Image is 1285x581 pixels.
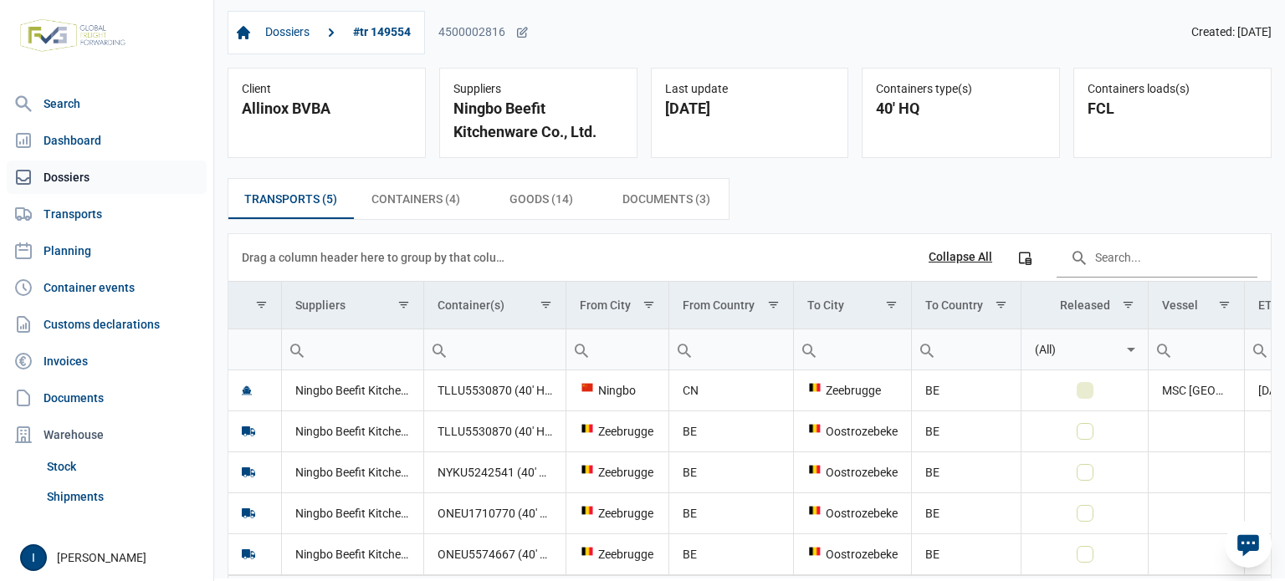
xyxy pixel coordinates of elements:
div: Last update [665,82,835,97]
div: ETD [1258,298,1280,312]
span: Documents (3) [622,189,710,209]
div: Client [242,82,412,97]
div: Search box [669,329,699,369]
a: Stock [40,451,207,482]
div: Search box [566,329,596,369]
div: 4500002816 [438,25,529,40]
td: Column Vessel [1149,282,1245,329]
a: Search [7,87,207,120]
span: Containers (4) [371,189,460,209]
input: Filter cell [566,329,668,369]
div: Allinox BVBA [242,97,412,120]
td: Filter cell [1021,329,1149,369]
span: Show filter options for column 'Suppliers' [397,298,410,311]
td: Filter cell [566,329,668,369]
div: From Country [683,298,755,312]
td: MSC [GEOGRAPHIC_DATA] [1149,370,1245,411]
td: Column [228,282,281,329]
div: Released [1060,298,1110,312]
div: Zeebrugge [580,505,655,522]
div: 40' HQ [876,97,1046,120]
div: Vessel [1162,298,1198,312]
div: Warehouse [7,418,207,451]
td: BE [911,410,1021,451]
span: Transports (5) [244,189,337,209]
td: Ningbo Beefit Kitchenware Co., Ltd. [281,533,423,574]
td: BE [669,410,793,451]
input: Filter cell [228,329,281,369]
a: Container events [7,271,207,304]
div: [PERSON_NAME] [20,544,203,571]
div: Search box [424,329,454,369]
td: BE [911,533,1021,574]
td: Filter cell [228,329,281,369]
a: Customs declarations [7,308,207,341]
a: Dossiers [7,161,207,194]
span: Show filter options for column 'To City' [885,298,898,311]
div: Containers type(s) [876,82,1046,97]
div: From City [580,298,631,312]
span: Show filter options for column 'Container(s)' [540,298,552,311]
div: [DATE] [665,97,835,120]
div: Zeebrugge [580,546,655,563]
td: Column From City [566,282,668,329]
div: Search box [912,329,942,369]
span: Created: [DATE] [1191,25,1272,40]
div: Container(s) [438,298,504,312]
input: Filter cell [1149,329,1244,369]
td: Column From Country [669,282,793,329]
span: Show filter options for column 'Vessel' [1218,298,1231,311]
div: Oostrozebeke [807,546,898,563]
td: Filter cell [423,329,566,369]
div: Data grid toolbar [242,234,1257,281]
span: Show filter options for column '' [255,298,268,311]
td: BE [669,451,793,492]
td: Filter cell [281,329,423,369]
td: Column Released [1021,282,1149,329]
a: Transports [7,197,207,231]
div: Suppliers [453,82,623,97]
div: Collapse All [929,250,992,265]
button: I [20,544,47,571]
td: BE [911,451,1021,492]
td: BE [669,533,793,574]
input: Filter cell [912,329,1021,369]
div: To City [807,298,844,312]
div: Zeebrugge [580,423,655,440]
a: Documents [7,381,207,415]
span: Show filter options for column 'To Country' [995,298,1007,311]
span: Show filter options for column 'From Country' [767,298,780,311]
td: Column Suppliers [281,282,423,329]
input: Filter cell [1021,329,1121,369]
div: Column Chooser [1010,242,1040,273]
td: TLLU5530870 (40' HQ) [423,410,566,451]
td: Column To Country [911,282,1021,329]
div: FCL [1088,97,1257,120]
td: Filter cell [1149,329,1245,369]
a: Invoices [7,344,207,378]
td: Filter cell [793,329,911,369]
td: BE [911,370,1021,411]
input: Filter cell [424,329,566,369]
div: Suppliers [295,298,346,312]
td: Ningbo Beefit Kitchenware Co., Ltd. [281,370,423,411]
td: TLLU5530870 (40' HQ), NYKU5242541 (40' HQ), ONEU1710770 (40' HQ), ONEU5574667 (40' HQ) [423,370,566,411]
td: ONEU5574667 (40' HQ) [423,533,566,574]
td: CN [669,370,793,411]
div: Oostrozebeke [807,423,898,440]
div: Drag a column header here to group by that column [242,244,510,271]
div: Search box [282,329,312,369]
div: Oostrozebeke [807,505,898,522]
input: Filter cell [669,329,792,369]
td: ONEU1710770 (40' HQ) [423,492,566,533]
div: Zeebrugge [807,382,898,399]
a: Dossiers [259,18,316,47]
td: NYKU5242541 (40' HQ) [423,451,566,492]
div: Zeebrugge [580,464,655,481]
img: FVG - Global freight forwarding [13,13,132,59]
div: Search box [1245,329,1275,369]
a: #tr 149554 [346,18,417,47]
div: Search box [1149,329,1179,369]
a: Dashboard [7,124,207,157]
